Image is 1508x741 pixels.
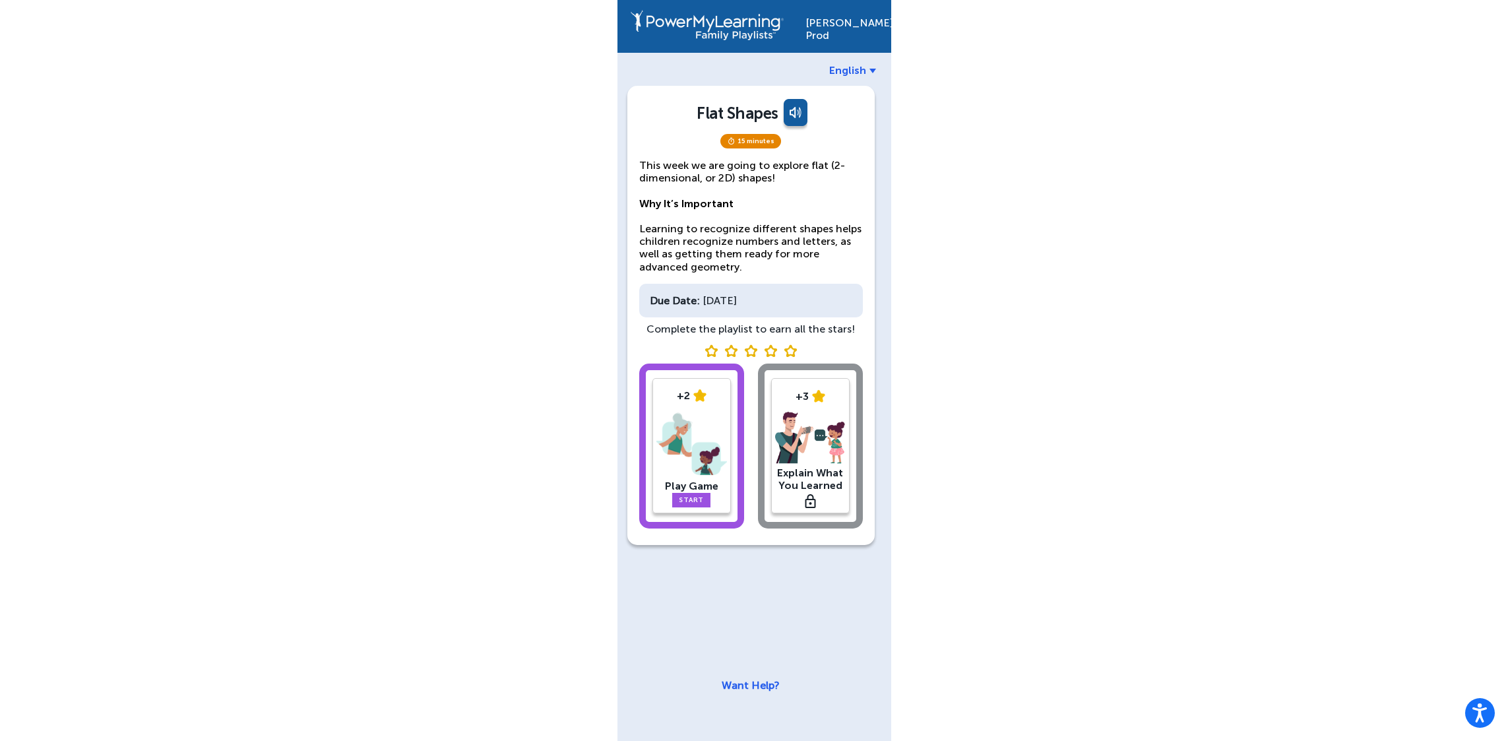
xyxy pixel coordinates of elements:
[805,10,878,42] div: [PERSON_NAME] Prod
[656,480,727,492] div: Play Game
[650,294,700,307] div: Due Date:
[656,389,727,402] div: +2
[720,134,781,148] span: 15 minutes
[722,679,780,692] a: Want Help?
[639,284,863,317] div: [DATE]
[672,493,710,507] a: Start
[639,197,734,210] strong: Why It’s Important
[705,344,718,357] img: blank star
[639,323,863,335] div: Complete the playlist to earn all the stars!
[829,64,876,77] a: English
[805,494,816,508] img: lock.svg
[784,344,797,357] img: blank star
[693,389,707,402] img: star
[724,344,738,357] img: blank star
[697,104,778,123] div: Flat Shapes
[764,344,777,357] img: blank star
[639,159,863,273] p: This week we are going to explore flat (2-dimensional, or 2D) shapes! Learning to recognize diffe...
[727,137,736,145] img: timer.svg
[656,410,727,478] img: play-game.png
[829,64,866,77] span: English
[631,10,784,40] img: PowerMyLearning Connect
[744,344,757,357] img: blank star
